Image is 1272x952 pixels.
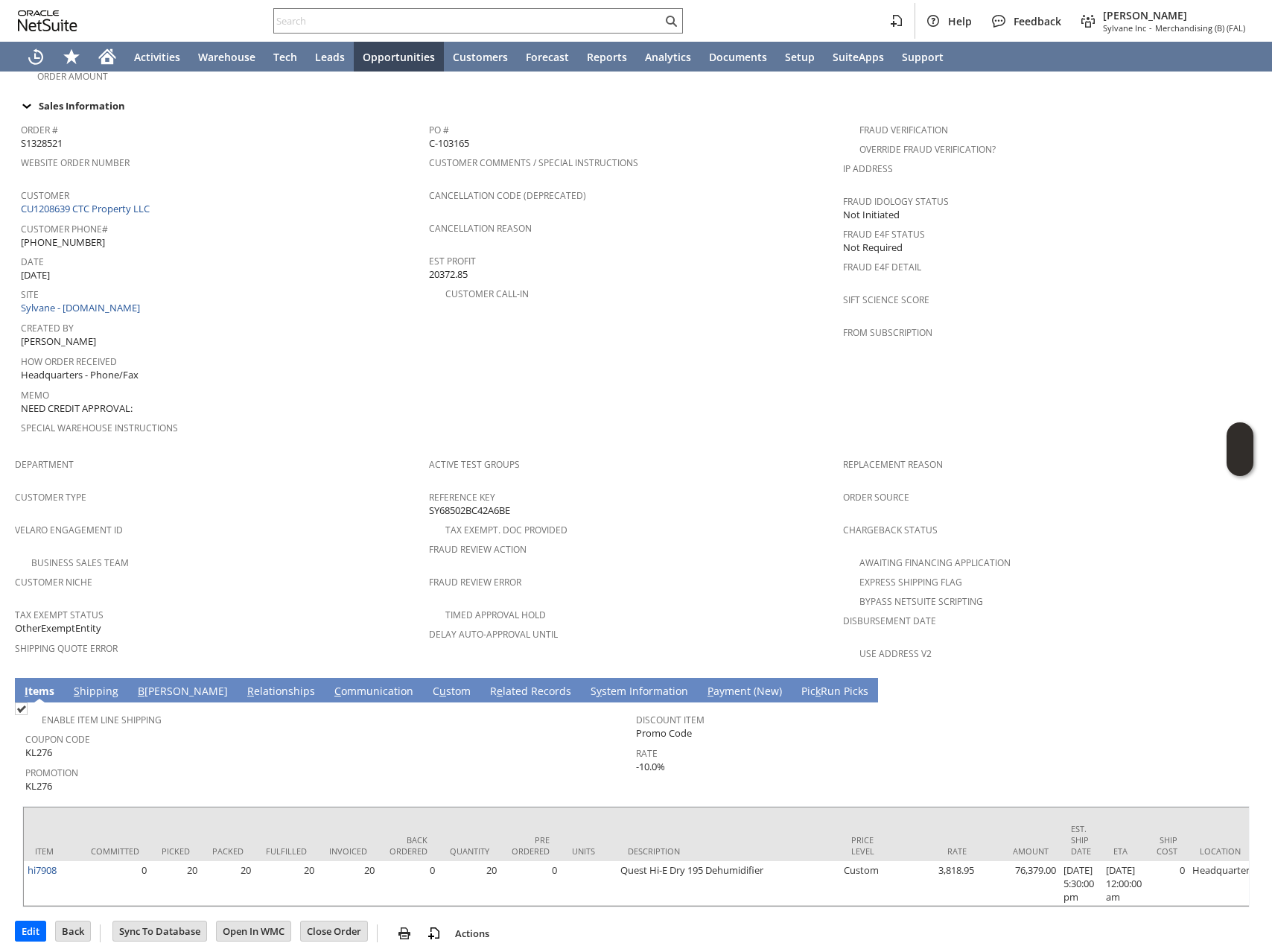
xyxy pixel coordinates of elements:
[429,628,558,641] a: Delay Auto-Approval Until
[315,50,345,64] span: Leads
[445,524,567,536] a: Tax Exempt. Doc Provided
[843,615,936,627] a: Disbursement Date
[134,684,232,700] a: B[PERSON_NAME]
[1102,861,1145,906] td: [DATE] 12:00:00 am
[1157,834,1177,857] div: Ship Cost
[429,255,476,267] a: Est Profit
[843,162,893,175] a: IP Address
[198,50,255,64] span: Warehouse
[25,684,28,698] span: I
[21,189,69,202] a: Customer
[363,50,435,64] span: Opportunities
[354,42,444,72] a: Opportunities
[25,779,52,793] span: KL276
[785,50,815,64] span: Setup
[597,684,602,698] span: y
[859,124,948,136] a: Fraud Verification
[1227,422,1253,476] iframe: Click here to launch Oracle Guided Learning Help Panel
[21,288,39,301] a: Site
[843,524,938,536] a: Chargeback Status
[815,684,821,698] span: k
[497,684,503,698] span: e
[80,861,150,906] td: 0
[578,42,636,72] a: Reports
[662,12,680,30] svg: Search
[572,845,605,857] div: Units
[429,136,469,150] span: C-103165
[329,845,367,857] div: Invoiced
[833,50,884,64] span: SuiteApps
[1014,14,1061,28] span: Feedback
[907,845,967,857] div: Rate
[21,389,49,402] a: Memo
[21,355,117,368] a: How Order Received
[843,326,932,339] a: From Subscription
[21,268,50,282] span: [DATE]
[707,684,713,698] span: P
[843,208,900,222] span: Not Initiated
[21,235,105,250] span: [PHONE_NUMBER]
[445,288,529,300] a: Customer Call-in
[1103,8,1245,22] span: [PERSON_NAME]
[63,48,80,66] svg: Shortcuts
[274,12,662,30] input: Search
[429,491,495,504] a: Reference Key
[429,543,527,556] a: Fraud Review Action
[18,42,54,72] a: Recent Records
[138,684,144,698] span: B
[628,845,829,857] div: Description
[42,714,162,726] a: Enable Item Line Shipping
[1103,22,1146,34] span: Sylvane Inc
[1189,861,1258,906] td: Headquarters
[859,576,962,588] a: Express Shipping Flag
[150,861,201,906] td: 20
[449,927,495,940] a: Actions
[1200,845,1247,857] div: Location
[587,50,627,64] span: Reports
[776,42,824,72] a: Setup
[217,921,290,941] input: Open In WMC
[15,642,118,655] a: Shipping Quote Error
[439,861,500,906] td: 20
[709,50,767,64] span: Documents
[859,143,996,156] a: Override Fraud Verification?
[306,42,354,72] a: Leads
[843,261,921,273] a: Fraud E4F Detail
[453,50,508,64] span: Customers
[429,504,510,518] span: SY68502BC42A6BE
[843,241,903,255] span: Not Required
[517,42,578,72] a: Forecast
[21,256,44,268] a: Date
[896,861,978,906] td: 3,818.95
[425,924,443,942] img: add-record.svg
[21,136,63,150] span: S1328521
[1071,823,1091,857] div: Est. Ship Date
[902,50,944,64] span: Support
[16,921,45,941] input: Edit
[21,422,178,434] a: Special Warehouse Instructions
[264,42,306,72] a: Tech
[201,861,255,906] td: 20
[389,834,427,857] div: Back Ordered
[25,733,90,746] a: Coupon Code
[851,834,885,857] div: Price Level
[429,458,520,471] a: Active Test Groups
[35,845,69,857] div: Item
[74,684,80,698] span: S
[21,223,108,235] a: Customer Phone#
[266,845,307,857] div: Fulfilled
[989,845,1049,857] div: Amount
[429,124,449,136] a: PO #
[1230,681,1248,699] a: Unrolled view on
[162,845,190,857] div: Picked
[125,42,189,72] a: Activities
[21,334,96,349] span: [PERSON_NAME]
[843,491,909,504] a: Order Source
[444,42,517,72] a: Customers
[21,156,130,169] a: Website Order Number
[21,202,153,215] a: CU1208639 CTC Property LLC
[15,491,86,504] a: Customer Type
[54,42,89,72] div: Shortcuts
[134,50,180,64] span: Activities
[429,684,474,700] a: Custom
